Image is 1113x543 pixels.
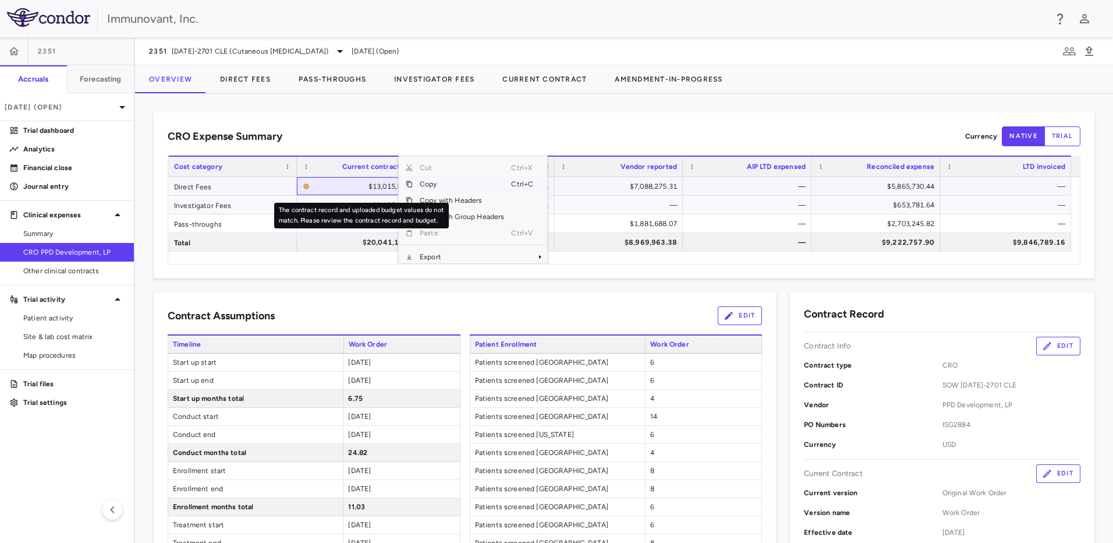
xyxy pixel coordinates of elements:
span: Copy with Group Headers [413,209,511,225]
span: [DATE] [348,376,371,385]
span: [DATE] [348,485,371,493]
span: 6 [650,358,654,366]
button: Investigator Fees [380,65,488,93]
span: Patients screened [GEOGRAPHIC_DATA] [470,354,645,371]
span: SOW [DATE]-2701 CLE [942,380,1080,390]
div: Pass-throughs [168,214,297,232]
div: — [693,196,806,214]
span: 24.82 [348,449,367,457]
span: Export [413,249,511,265]
span: Conduct end [168,426,343,443]
span: Site & lab cost matrix [23,332,125,342]
span: 6 [650,503,654,511]
p: Clinical expenses [23,210,111,220]
p: Journal entry [23,181,125,192]
span: PPD Development, LP [942,400,1080,410]
div: — [951,177,1065,196]
div: $653,781.64 [822,196,934,214]
span: Enrollment start [168,462,343,479]
span: Enrollment months total [168,498,343,516]
span: Cost category [174,163,222,171]
div: Direct Fees [168,177,297,195]
p: Analytics [23,144,125,154]
div: $1,881,688.07 [565,214,677,233]
div: $20,041,151.38 [307,233,420,252]
div: $9,222,757.90 [822,233,934,252]
span: [DATE] [348,521,371,529]
h6: Contract Assumptions [168,308,275,324]
span: Start up months total [168,390,343,407]
span: 4 [650,394,654,403]
span: Treatment start [168,516,343,534]
span: 6 [650,431,654,439]
p: [DATE] (Open) [5,102,115,112]
h6: CRO Expense Summary [168,129,282,144]
div: — [951,214,1065,233]
button: trial [1044,126,1080,146]
span: Reconciled expense [867,163,934,171]
p: Contract Info [804,341,851,351]
span: Patients screened [GEOGRAPHIC_DATA] [470,408,645,425]
span: Patients screened [GEOGRAPHIC_DATA] [470,498,645,516]
span: Patients screened [GEOGRAPHIC_DATA] [470,462,645,479]
span: Patients screened [GEOGRAPHIC_DATA] [470,444,645,461]
span: [DATE] [348,358,371,366]
span: Summary [23,228,125,239]
span: Patients screened [GEOGRAPHIC_DATA] [470,390,645,407]
div: Immunovant, Inc. [107,10,1045,27]
p: Trial settings [23,397,125,408]
span: Enrollment end [168,480,343,498]
div: $7,088,275.31 [565,177,677,196]
div: Total [168,233,297,251]
div: $5,865,730.44 [822,177,934,196]
span: Timeline [168,336,343,353]
h6: Contract Record [804,306,884,322]
div: — [565,196,677,214]
span: 4 [650,449,654,457]
span: Current contract value [342,163,420,171]
p: Financial close [23,163,125,173]
span: Patients screened [GEOGRAPHIC_DATA] [470,372,645,389]
div: — [693,214,806,233]
span: Conduct months total [168,444,343,461]
p: Version name [804,507,942,518]
span: Copy [413,176,511,192]
span: Ctrl+C [511,176,537,192]
span: Patient Enrollment [470,336,646,353]
span: 8 [650,485,654,493]
span: CRO PPD Development, LP [23,247,125,258]
span: Start up start [168,354,343,371]
p: Trial dashboard [23,125,125,136]
div: The contract record and uploaded budget values do not match. Please review the contract record an... [274,203,449,228]
span: AIP LTD expensed [747,163,806,171]
p: Currency [804,439,942,450]
span: Patients screened [GEOGRAPHIC_DATA] [470,480,645,498]
span: Ctrl+V [511,225,537,241]
span: Ctrl+X [511,160,537,176]
div: $13,015,551.93 [314,177,420,196]
div: $8,969,963.38 [565,233,677,252]
span: Patients screened [GEOGRAPHIC_DATA] [470,516,645,534]
span: Work Order [645,336,762,353]
span: LTD invoiced [1023,163,1065,171]
span: 6 [650,521,654,529]
span: Patient activity [23,313,125,323]
button: Edit [1036,464,1080,483]
p: Contract ID [804,380,942,390]
span: [DATE] [348,431,371,439]
span: 6 [650,376,654,385]
span: [DATE] [942,527,1080,538]
span: Map procedures [23,350,125,361]
h6: Forecasting [80,74,122,84]
span: 8 [650,467,654,475]
p: Currency [965,131,997,142]
span: 6.75 [348,394,363,403]
span: [DATE] [348,467,371,475]
span: Conduct start [168,408,343,425]
span: 2351 [149,47,167,56]
div: Context Menu [398,156,548,264]
span: Other clinical contracts [23,266,125,276]
button: native [1002,126,1045,146]
button: Current Contract [488,65,601,93]
p: PO Numbers [804,419,942,430]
